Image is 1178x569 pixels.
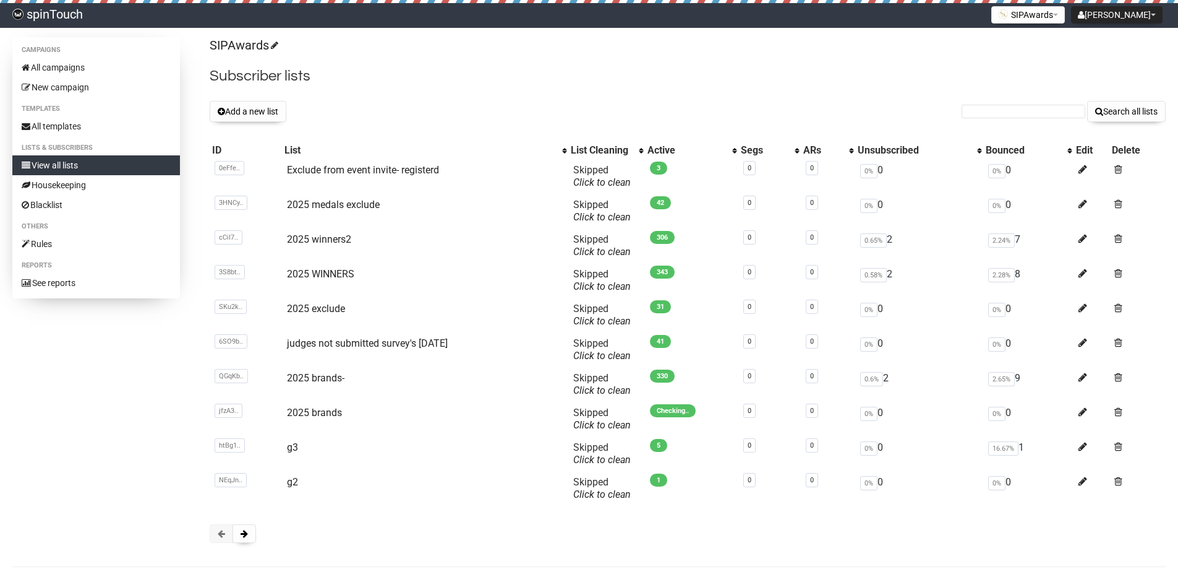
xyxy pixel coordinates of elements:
span: 343 [650,266,675,279]
button: Search all lists [1087,101,1166,122]
li: Reports [12,258,180,273]
td: 0 [855,471,983,506]
span: cCiI7.. [215,230,242,245]
span: NEqJn.. [215,473,247,487]
span: 0eFfe.. [215,161,244,175]
a: Click to clean [573,454,631,466]
td: 0 [855,194,983,228]
a: Rules [12,234,180,254]
a: Click to clean [573,350,631,362]
a: All campaigns [12,58,180,77]
a: Click to clean [573,315,631,327]
a: Click to clean [573,280,631,292]
button: SIPAwards [991,6,1065,24]
span: 0% [860,476,877,490]
span: 0.65% [860,233,887,248]
span: Skipped [573,233,631,258]
li: Others [12,219,180,234]
span: SKu2k.. [215,300,247,314]
td: 1 [983,437,1073,471]
a: 0 [748,268,751,276]
th: List Cleaning: No sort applied, activate to apply an ascending sort [568,142,645,159]
td: 0 [983,402,1073,437]
a: Click to clean [573,211,631,223]
a: 0 [810,233,814,241]
span: 330 [650,370,675,383]
td: 0 [855,159,983,194]
span: Skipped [573,164,631,188]
span: 3 [650,162,667,175]
div: Unsubscribed [858,144,970,157]
span: 306 [650,231,675,244]
td: 0 [983,471,1073,506]
div: Delete [1112,144,1163,157]
a: View all lists [12,155,180,175]
div: ID [212,144,280,157]
th: ARs: No sort applied, activate to apply an ascending sort [801,142,856,159]
td: 7 [983,228,1073,263]
span: QGqKb.. [215,369,248,383]
th: ID: No sort applied, sorting is disabled [210,142,282,159]
th: Active: No sort applied, activate to apply an ascending sort [645,142,738,159]
span: 31 [650,300,671,313]
span: 2.65% [988,372,1015,386]
button: [PERSON_NAME] [1071,6,1163,24]
span: Skipped [573,303,631,327]
span: 0% [988,337,1005,352]
a: 0 [748,199,751,207]
span: Skipped [573,372,631,396]
div: Segs [741,144,788,157]
div: List Cleaning [571,144,633,157]
span: 16.67% [988,441,1018,456]
a: 2025 brands- [287,372,344,384]
a: Click to clean [573,489,631,500]
a: 2025 winners2 [287,233,351,245]
a: 0 [748,372,751,380]
span: Skipped [573,268,631,292]
span: 0% [860,441,877,456]
span: 1 [650,474,667,487]
li: Campaigns [12,43,180,58]
a: Housekeeping [12,175,180,195]
a: See reports [12,273,180,293]
span: 0.6% [860,372,883,386]
td: 0 [855,437,983,471]
a: Click to clean [573,246,631,258]
h2: Subscriber lists [210,65,1166,87]
a: 2025 WINNERS [287,268,354,280]
a: 0 [810,337,814,345]
div: Bounced [986,144,1061,157]
a: 0 [810,372,814,380]
span: 0% [988,476,1005,490]
td: 0 [855,402,983,437]
span: Skipped [573,337,631,362]
a: 2025 exclude [287,303,345,315]
a: Click to clean [573,419,631,431]
th: Segs: No sort applied, activate to apply an ascending sort [738,142,801,159]
a: 0 [810,407,814,415]
a: 0 [748,164,751,172]
span: Checking.. [650,404,696,417]
a: 0 [810,164,814,172]
a: 0 [810,476,814,484]
span: 0% [860,303,877,317]
li: Templates [12,102,180,116]
span: 0% [860,199,877,213]
td: 2 [855,367,983,402]
td: 8 [983,263,1073,298]
span: 0.58% [860,268,887,282]
a: 0 [748,233,751,241]
div: ARs [803,144,843,157]
span: 0% [988,407,1005,421]
span: 2.24% [988,233,1015,248]
span: 0% [860,164,877,178]
a: 0 [748,441,751,450]
span: htBg1.. [215,438,245,453]
a: 0 [810,441,814,450]
a: 0 [748,476,751,484]
a: New campaign [12,77,180,97]
span: 0% [860,407,877,421]
span: Skipped [573,199,631,223]
div: List [284,144,556,157]
a: 2025 medals exclude [287,199,380,211]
